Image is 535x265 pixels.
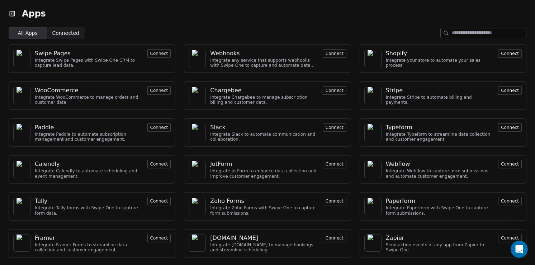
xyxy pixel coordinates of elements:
div: Stripe [386,86,403,95]
a: Connect [147,50,171,57]
a: NA [189,50,206,67]
button: Connect [498,160,522,168]
img: NA [192,234,203,252]
a: NA [13,234,30,252]
a: NA [364,161,382,178]
a: Connect [498,87,522,94]
button: Connect [147,160,171,168]
a: NA [364,198,382,215]
button: Connect [498,49,522,58]
a: Connect [498,124,522,131]
a: Connect [498,234,522,241]
a: Zapier [386,234,494,242]
div: Integrate Typeform to streamline data collection and customer engagement. [386,132,494,142]
p: Hi [PERSON_NAME] [14,51,129,63]
a: Zoho Forms [210,197,318,205]
div: Paperform [386,197,416,205]
button: Connect [323,86,346,95]
a: Connect [323,87,346,94]
img: NA [192,161,203,178]
a: NA [364,234,382,252]
a: Connect [323,161,346,167]
div: Integrate Zoho Forms with Swipe One to capture form submissions. [210,205,318,216]
a: Typeform [386,123,494,132]
a: NA [364,50,382,67]
a: Paperform [386,197,494,205]
div: Swipe Pages [35,49,71,58]
div: Integrate your store to automate your sales process [386,58,494,68]
a: Connect [323,197,346,204]
a: Shopify [386,49,494,58]
a: NA [13,124,30,141]
button: Connect [323,197,346,205]
span: Connected [52,29,79,37]
div: Webhooks [210,49,240,58]
div: [DOMAIN_NAME] [210,234,258,242]
span: Messages [60,217,84,222]
button: Connect [323,234,346,242]
p: How can we help? [14,63,129,75]
div: Integrate [DOMAIN_NAME] to manage bookings and streamline scheduling. [210,242,318,253]
a: Framer [35,234,143,242]
a: NA [189,87,206,104]
div: Integrate Tally forms with Swipe One to capture form data. [35,205,143,216]
div: Send action events of any app from Zapier to Swipe One [386,242,494,253]
button: Connect [498,123,522,132]
button: Connect [147,86,171,95]
img: NA [368,50,378,67]
img: NA [16,87,27,104]
div: Integrate JotForm to enhance data collection and improve customer engagement. [210,168,318,179]
a: Connect [498,197,522,204]
button: Connect [498,197,522,205]
div: Integrate Paperform with Swipe One to capture form submissions. [386,205,494,216]
a: NA [364,87,382,104]
button: Messages [48,199,95,228]
a: Connect [147,87,171,94]
a: Connect [323,50,346,57]
div: Integrate Calendly to automate scheduling and event management. [35,168,143,179]
div: Framer [35,234,55,242]
div: Send us a message [7,84,136,104]
a: NA [13,161,30,178]
a: NA [189,161,206,178]
img: NA [16,161,27,178]
img: NA [16,124,27,141]
img: NA [368,124,378,141]
img: Profile image for Mrinal [42,11,56,26]
a: Chargebee [210,86,318,95]
div: Integrate Paddle to automate subscription management and customer engagement. [35,132,143,142]
a: Webhooks [210,49,318,58]
div: Zapier [386,234,404,242]
a: WooCommerce [35,86,143,95]
img: NA [192,198,203,215]
div: Shopify [386,49,407,58]
button: Connect [147,234,171,242]
div: Integrate Stripe to automate billing and payments. [386,95,494,105]
img: NA [368,234,378,252]
img: NA [368,161,378,178]
a: NA [189,198,206,215]
div: Calendly [35,160,60,168]
a: Connect [147,124,171,131]
img: NA [16,198,27,215]
img: NA [16,50,27,67]
a: [DOMAIN_NAME] [210,234,318,242]
button: Connect [323,49,346,58]
a: NA [189,234,206,252]
a: NA [13,50,30,67]
div: Integrate Slack to automate communication and collaboration. [210,132,318,142]
div: Send us a message [15,90,120,98]
a: NA [189,124,206,141]
img: Profile image for Harinder [28,11,42,26]
a: Connect [498,50,522,57]
button: Connect [147,49,171,58]
img: NA [192,124,203,141]
button: Connect [498,86,522,95]
img: NA [192,50,203,67]
a: Tally [35,197,143,205]
button: Connect [147,123,171,132]
button: Connect [147,197,171,205]
img: NA [16,234,27,252]
a: Stripe [386,86,494,95]
button: Help [96,199,143,228]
